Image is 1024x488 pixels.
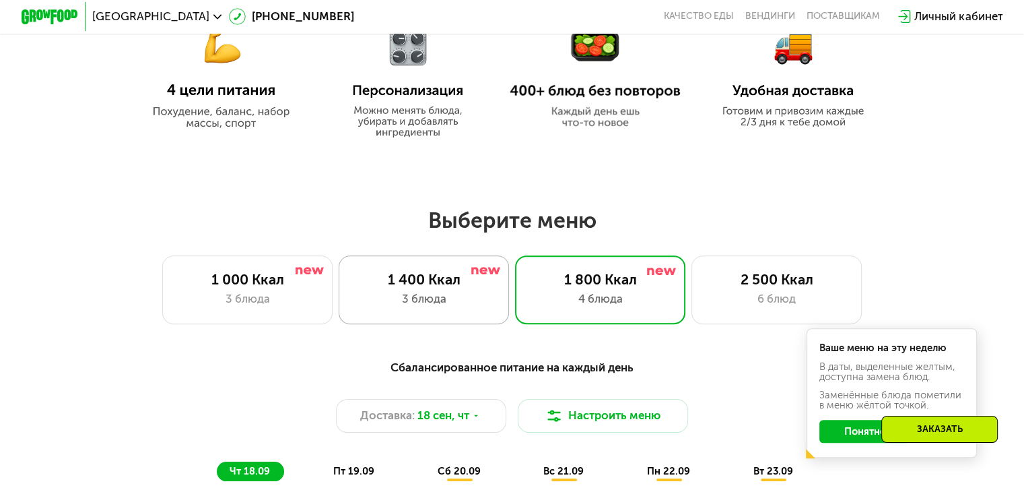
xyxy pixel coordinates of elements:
[706,291,847,307] div: 6 блюд
[46,207,979,234] h2: Выберите меню
[819,390,965,410] div: Заменённые блюда пометили в меню жёлтой точкой.
[518,399,689,433] button: Настроить меню
[177,271,318,288] div: 1 000 Ккал
[745,11,795,22] a: Вендинги
[417,407,469,424] span: 18 сен, чт
[664,11,734,22] a: Качество еды
[92,11,209,22] span: [GEOGRAPHIC_DATA]
[706,271,847,288] div: 2 500 Ккал
[543,465,584,477] span: вс 21.09
[647,465,690,477] span: пн 22.09
[819,362,965,382] div: В даты, выделенные желтым, доступна замена блюд.
[819,343,965,353] div: Ваше меню на эту неделю
[881,416,998,443] div: Заказать
[353,271,494,288] div: 1 400 Ккал
[333,465,374,477] span: пт 19.09
[91,359,933,376] div: Сбалансированное питание на каждый день
[807,11,880,22] div: поставщикам
[230,465,270,477] span: чт 18.09
[177,291,318,307] div: 3 блюда
[819,420,911,443] button: Понятно
[353,291,494,307] div: 3 блюда
[438,465,481,477] span: сб 20.09
[530,291,671,307] div: 4 блюда
[914,8,1002,25] div: Личный кабинет
[530,271,671,288] div: 1 800 Ккал
[229,8,354,25] a: [PHONE_NUMBER]
[753,465,793,477] span: вт 23.09
[360,407,415,424] span: Доставка:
